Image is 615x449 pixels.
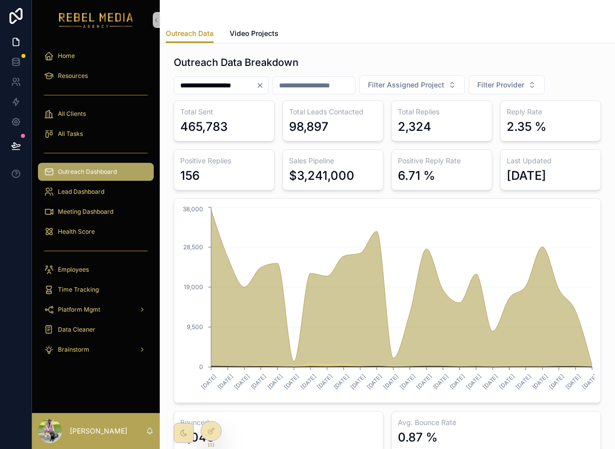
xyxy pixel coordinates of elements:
[58,326,95,334] span: Data Cleaner
[38,281,154,299] a: Time Tracking
[289,119,328,135] div: 98,897
[398,107,486,117] h3: Total Replies
[58,110,86,118] span: All Clients
[38,321,154,339] a: Data Cleaner
[184,283,203,291] tspan: 19,000
[564,373,582,391] text: [DATE]
[498,373,516,391] text: [DATE]
[180,156,268,166] h3: Positive Replies
[581,373,599,391] text: [DATE]
[548,373,566,391] text: [DATE]
[316,373,334,391] text: [DATE]
[183,205,203,213] tspan: 38,000
[332,373,350,391] text: [DATE]
[477,80,524,90] span: Filter Provider
[58,346,89,354] span: Brainstorm
[180,119,228,135] div: 465,783
[38,341,154,359] a: Brainstorm
[166,28,214,38] span: Outreach Data
[266,373,284,391] text: [DATE]
[58,286,99,294] span: Time Tracking
[289,168,354,184] div: $3,241,000
[58,208,113,216] span: Meeting Dashboard
[398,430,438,446] div: 0.87 %
[58,130,83,138] span: All Tasks
[38,183,154,201] a: Lead Dashboard
[180,168,200,184] div: 156
[59,12,133,28] img: App logo
[70,426,127,436] p: [PERSON_NAME]
[180,430,215,446] div: 4,040
[289,156,377,166] h3: Sales Pipeline
[58,266,89,274] span: Employees
[256,81,268,89] button: Clear
[230,24,279,44] a: Video Projects
[507,168,546,184] div: [DATE]
[398,168,435,184] div: 6.71 %
[58,228,95,236] span: Health Score
[299,373,317,391] text: [DATE]
[469,75,545,94] button: Select Button
[199,363,203,371] tspan: 0
[289,107,377,117] h3: Total Leads Contacted
[38,203,154,221] a: Meeting Dashboard
[58,188,104,196] span: Lead Dashboard
[166,24,214,43] a: Outreach Data
[58,72,88,80] span: Resources
[174,55,299,69] h1: Outreach Data Breakdown
[368,80,444,90] span: Filter Assigned Project
[507,119,547,135] div: 2.35 %
[465,373,483,391] text: [DATE]
[507,107,595,117] h3: Reply Rate
[531,373,549,391] text: [DATE]
[359,75,465,94] button: Select Button
[230,28,279,38] span: Video Projects
[38,163,154,181] a: Outreach Dashboard
[32,40,160,372] div: scrollable content
[38,223,154,241] a: Health Score
[233,373,251,391] text: [DATE]
[180,205,595,397] div: chart
[398,119,431,135] div: 2,324
[448,373,466,391] text: [DATE]
[217,373,235,391] text: [DATE]
[38,301,154,319] a: Platform Mgmt
[398,418,595,428] h3: Avg. Bounce Rate
[187,323,203,331] tspan: 9,500
[38,67,154,85] a: Resources
[283,373,301,391] text: [DATE]
[180,418,377,428] h3: Bounced
[58,306,100,314] span: Platform Mgmt
[365,373,383,391] text: [DATE]
[38,125,154,143] a: All Tasks
[180,107,268,117] h3: Total Sent
[183,243,203,251] tspan: 28,500
[38,105,154,123] a: All Clients
[415,373,433,391] text: [DATE]
[398,373,416,391] text: [DATE]
[200,373,218,391] text: [DATE]
[481,373,499,391] text: [DATE]
[398,156,486,166] h3: Positive Reply Rate
[349,373,367,391] text: [DATE]
[58,52,75,60] span: Home
[432,373,450,391] text: [DATE]
[382,373,400,391] text: [DATE]
[38,261,154,279] a: Employees
[250,373,268,391] text: [DATE]
[58,168,117,176] span: Outreach Dashboard
[507,156,595,166] h3: Last Updated
[515,373,533,391] text: [DATE]
[38,47,154,65] a: Home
